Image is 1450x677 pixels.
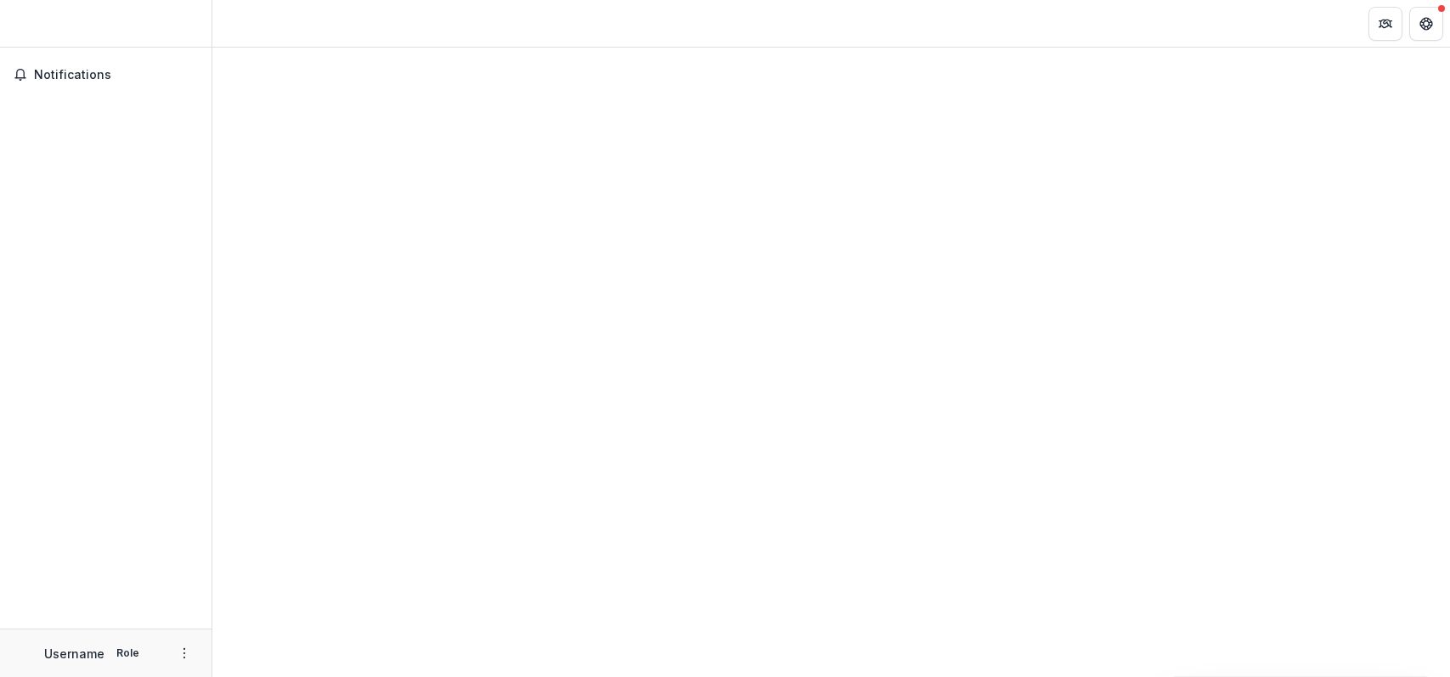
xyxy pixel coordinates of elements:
[1409,7,1443,41] button: Get Help
[111,646,144,661] p: Role
[7,61,205,88] button: Notifications
[1368,7,1402,41] button: Partners
[174,643,195,663] button: More
[44,645,104,663] p: Username
[34,68,198,82] span: Notifications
